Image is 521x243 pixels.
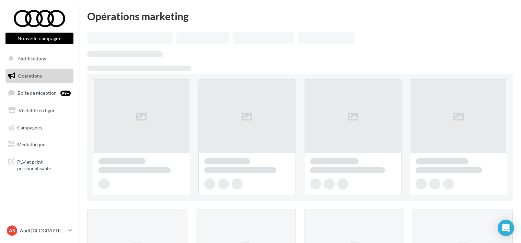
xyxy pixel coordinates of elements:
[498,220,514,236] div: Open Intercom Messenger
[4,103,75,118] a: Visibilité en ligne
[17,157,71,172] span: PLV et print personnalisable
[17,124,42,130] span: Campagnes
[19,107,55,113] span: Visibilité en ligne
[17,141,45,147] span: Médiathèque
[18,90,57,96] span: Boîte de réception
[87,11,513,21] div: Opérations marketing
[9,227,15,234] span: AS
[4,154,75,175] a: PLV et print personnalisable
[4,137,75,152] a: Médiathèque
[5,224,73,237] a: AS Audi [GEOGRAPHIC_DATA]
[20,227,66,234] p: Audi [GEOGRAPHIC_DATA]
[5,33,73,44] button: Nouvelle campagne
[4,85,75,100] a: Boîte de réception99+
[18,73,42,79] span: Opérations
[18,56,46,61] span: Notifications
[60,91,71,96] div: 99+
[4,51,72,66] button: Notifications
[4,120,75,135] a: Campagnes
[4,69,75,83] a: Opérations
